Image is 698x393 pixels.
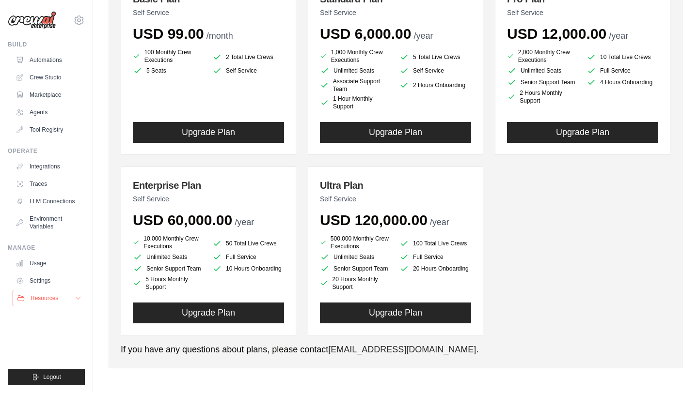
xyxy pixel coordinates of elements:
a: Settings [12,273,85,288]
li: 100 Total Live Crews [399,237,471,250]
a: Usage [12,256,85,271]
li: Unlimited Seats [320,252,392,262]
div: Operate [8,147,85,155]
a: Environment Variables [12,211,85,234]
li: Self Service [399,66,471,76]
li: Full Service [212,252,284,262]
span: /year [235,217,254,227]
li: 5 Hours Monthly Support [133,275,205,291]
li: 2 Hours Onboarding [399,77,471,93]
button: Resources [13,290,86,306]
a: Integrations [12,159,85,174]
li: Senior Support Team [320,264,392,273]
span: Logout [43,373,61,381]
li: Associate Support Team [320,77,392,93]
li: 1,000 Monthly Crew Executions [320,48,392,64]
a: Marketplace [12,87,85,103]
li: 2 Total Live Crews [212,50,284,64]
a: Tool Registry [12,122,85,137]
li: Full Service [399,252,471,262]
li: Self Service [212,66,284,76]
p: Self Service [320,8,471,17]
li: 10 Total Live Crews [587,50,658,64]
li: 20 Hours Monthly Support [320,275,392,291]
button: Logout [8,369,85,385]
li: Unlimited Seats [320,66,392,76]
a: [EMAIL_ADDRESS][DOMAIN_NAME] [328,345,476,354]
li: 100 Monthly Crew Executions [133,48,205,64]
span: /year [609,31,628,41]
p: Self Service [133,194,284,204]
span: Resources [31,294,58,302]
li: Senior Support Team [507,77,579,87]
li: Unlimited Seats [133,252,205,262]
li: Unlimited Seats [507,66,579,76]
h3: Ultra Plan [320,179,471,192]
a: LLM Connections [12,194,85,209]
div: Build [8,41,85,48]
button: Upgrade Plan [133,302,284,323]
li: 10,000 Monthly Crew Executions [133,235,205,250]
div: Manage [8,244,85,252]
span: USD 6,000.00 [320,26,411,42]
span: /year [413,31,433,41]
li: 50 Total Live Crews [212,237,284,250]
span: USD 12,000.00 [507,26,606,42]
button: Upgrade Plan [320,302,471,323]
li: Senior Support Team [133,264,205,273]
a: Agents [12,105,85,120]
p: Self Service [320,194,471,204]
a: Traces [12,176,85,192]
li: Full Service [587,66,658,76]
a: Automations [12,52,85,68]
li: 10 Hours Onboarding [212,264,284,273]
button: Upgrade Plan [507,122,658,143]
div: Widget de chat [650,347,698,393]
a: Crew Studio [12,70,85,85]
li: 1 Hour Monthly Support [320,95,392,110]
li: 20 Hours Onboarding [399,264,471,273]
p: If you have any questions about plans, please contact . [121,343,670,356]
h3: Enterprise Plan [133,179,284,192]
li: 4 Hours Onboarding [587,77,658,87]
span: USD 99.00 [133,26,204,42]
span: USD 120,000.00 [320,212,428,228]
li: 2,000 Monthly Crew Executions [507,48,579,64]
span: USD 60,000.00 [133,212,232,228]
span: /year [430,217,449,227]
li: 2 Hours Monthly Support [507,89,579,105]
p: Self Service [133,8,284,17]
button: Upgrade Plan [320,122,471,143]
button: Upgrade Plan [133,122,284,143]
p: Self Service [507,8,658,17]
iframe: Chat Widget [650,347,698,393]
li: 5 Seats [133,66,205,76]
span: /month [206,31,233,41]
li: 500,000 Monthly Crew Executions [320,235,392,250]
img: Logo [8,11,56,30]
li: 5 Total Live Crews [399,50,471,64]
